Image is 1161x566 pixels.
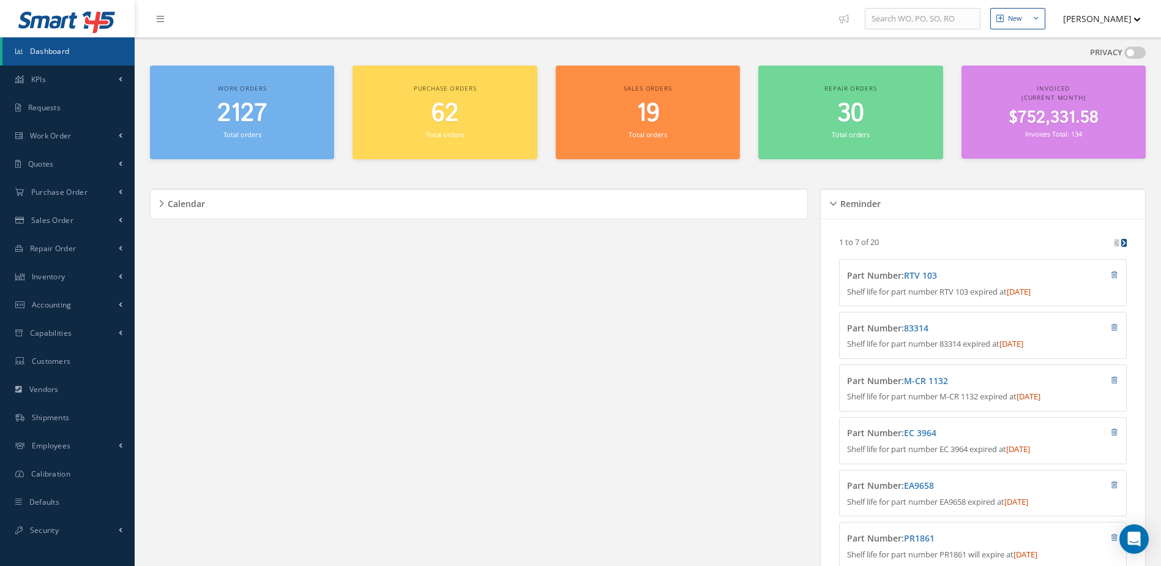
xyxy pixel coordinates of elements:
h5: Reminder [837,195,881,209]
span: Dashboard [30,46,70,56]
span: Defaults [29,497,59,507]
a: M-CR 1132 [904,375,948,387]
a: Dashboard [2,37,135,66]
small: Total orders [629,130,666,139]
span: 62 [431,96,458,131]
span: : [902,427,936,439]
h4: Part Number [847,323,1046,334]
span: 30 [837,96,864,131]
span: Purchase Order [31,187,88,197]
span: Work Order [30,130,72,141]
span: Shipments [32,412,70,423]
span: Customers [32,356,71,366]
span: Sales Order [31,215,73,225]
span: [DATE] [1017,391,1040,402]
a: EA9658 [904,480,934,491]
h4: Part Number [847,376,1046,387]
a: Invoiced (Current Month) $752,331.58 Invoices Total: 134 [961,66,1146,159]
span: [DATE] [999,338,1023,349]
h4: Part Number [847,534,1046,544]
span: Vendors [29,384,59,394]
h4: Part Number [847,481,1046,491]
h5: Calendar [164,195,205,209]
span: : [902,270,937,281]
span: 19 [636,96,660,131]
span: [DATE] [1007,286,1031,297]
h4: Part Number [847,271,1046,281]
p: Shelf life for part number EA9658 expired at [847,496,1118,508]
a: RTV 103 [904,270,937,281]
a: Work orders 2127 Total orders [150,66,334,159]
span: Work orders [218,84,266,92]
span: : [902,532,935,544]
span: Repair Order [30,243,77,254]
span: Accounting [32,300,72,310]
p: Shelf life for part number RTV 103 expired at [847,286,1118,298]
span: Security [30,525,59,535]
a: EC 3964 [904,427,936,439]
button: New [990,8,1045,29]
label: PRIVACY [1090,47,1122,59]
span: Inventory [32,271,65,282]
span: Employees [32,440,71,451]
span: [DATE] [1014,549,1037,560]
p: 1 to 7 of 20 [839,236,879,247]
span: KPIs [31,74,46,85]
span: : [902,480,934,491]
p: Shelf life for part number M-CR 1132 expired at [847,391,1118,403]
div: Open Intercom Messenger [1119,524,1149,554]
span: [DATE] [1004,496,1028,507]
button: [PERSON_NAME] [1051,7,1141,31]
p: Shelf life for part number 83314 expired at [847,338,1118,350]
div: New [1008,13,1022,24]
input: Search WO, PO, SO, RO [865,8,980,30]
h4: Part Number [847,428,1046,439]
span: Sales orders [624,84,671,92]
p: Shelf life for part number PR1861 will expire at [847,549,1118,561]
a: PR1861 [904,532,935,544]
small: Total orders [223,130,261,139]
a: Sales orders 19 Total orders [556,66,740,159]
span: $752,331.58 [1009,106,1099,130]
span: Capabilities [30,328,72,338]
span: Invoiced [1037,84,1070,92]
a: Purchase orders 62 Total orders [353,66,537,159]
span: Quotes [28,159,54,169]
small: Total orders [832,130,870,139]
span: Calibration [31,469,70,479]
span: Repair orders [824,84,876,92]
small: Total orders [426,130,464,139]
span: [DATE] [1006,443,1030,455]
span: (Current Month) [1021,93,1086,102]
span: : [902,322,928,334]
p: Shelf life for part number EC 3964 expired at [847,443,1118,456]
span: Requests [28,102,61,113]
small: Invoices Total: 134 [1025,129,1081,138]
span: 2127 [217,96,267,131]
span: : [902,375,948,387]
span: Purchase orders [414,84,477,92]
a: 83314 [904,322,928,334]
a: Repair orders 30 Total orders [758,66,943,159]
